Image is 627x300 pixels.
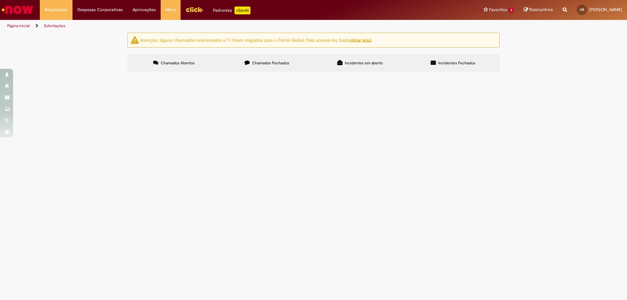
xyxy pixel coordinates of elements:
span: [PERSON_NAME] [589,7,622,12]
img: click_logo_yellow_360x200.png [185,5,203,14]
span: Chamados Abertos [161,60,195,66]
span: 3 [508,8,514,13]
img: ServiceNow [1,3,34,16]
ng-bind-html: Atenção: alguns chamados relacionados a T.I foram migrados para o Portal Global. Para acessá-los,... [140,37,372,43]
ul: Trilhas de página [5,20,413,32]
a: Rascunhos [524,7,553,13]
p: +GenAi [234,7,250,14]
span: Rascunhos [529,7,553,13]
a: clicar aqui. [350,37,372,43]
div: Padroniza [213,7,250,14]
a: Página inicial [7,23,30,28]
span: Chamados Fechados [252,60,289,66]
span: Incidentes em aberto [345,60,383,66]
span: Requisições [45,7,68,13]
span: Despesas Corporativas [77,7,123,13]
span: Aprovações [133,7,156,13]
span: Incidentes Fechados [438,60,475,66]
a: Solicitações [44,23,66,28]
span: More [166,7,176,13]
span: Favoritos [489,7,507,13]
span: VR [580,8,584,12]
